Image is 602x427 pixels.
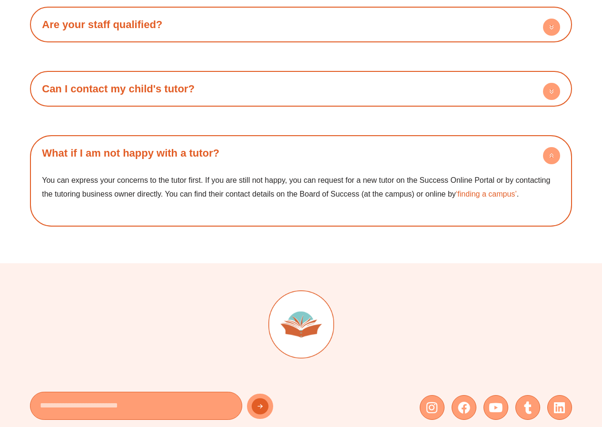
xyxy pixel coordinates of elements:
[35,140,567,166] h4: What if I am not happy with a tutor?
[456,190,517,198] a: ‘finding a campus’
[42,19,162,30] a: Are your staff qualified?
[444,319,602,427] iframe: Chat Widget
[30,392,296,425] form: New Form
[42,147,219,159] a: What if I am not happy with a tutor?
[42,83,195,95] a: Can I contact my child's tutor?
[35,166,567,222] div: What if I am not happy with a tutor?
[42,173,560,201] p: You can express your concerns to the tutor first. If you are still not happy, you can request for...
[35,76,567,102] h4: Can I contact my child's tutor?
[444,319,602,427] div: Tiện ích trò chuyện
[35,11,567,38] h4: Are your staff qualified?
